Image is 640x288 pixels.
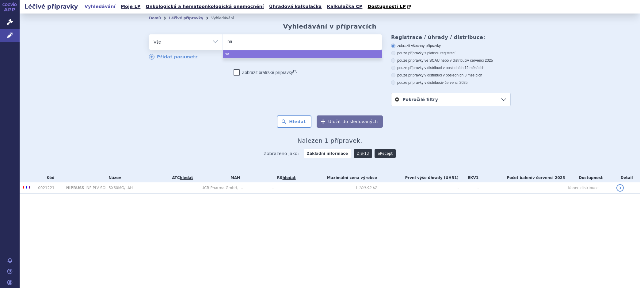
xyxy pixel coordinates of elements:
h2: Léčivé přípravky [20,2,83,11]
a: Moje LP [119,2,142,11]
th: Maximální cena výrobce [300,173,377,182]
a: Pokročilé filtry [391,93,510,106]
span: Poslední data tohoto produktu jsou ze SCAU platného k 01.11.2010. [26,186,27,190]
td: UCB Pharma GmbH, ... [198,182,269,194]
td: 0021221 [35,182,63,194]
span: Nalezen 1 přípravek. [297,137,362,144]
th: První výše úhrady (UHR1) [377,173,459,182]
td: - [478,182,561,194]
a: Vyhledávání [83,2,117,11]
span: v červenci 2025 [532,176,565,180]
th: Kód [35,173,63,182]
span: Zobrazeno jako: [264,149,299,158]
label: pouze přípravky ve SCAU nebo v distribuci [391,58,511,63]
button: Hledat [277,115,311,128]
a: Dostupnosti LP [366,2,414,11]
label: pouze přípravky v distribuci v posledních 12 měsících [391,65,511,70]
a: Léčivé přípravky [169,16,203,20]
label: zobrazit všechny přípravky [391,43,511,48]
th: Dostupnost [565,173,613,182]
a: Onkologická a hematoonkologická onemocnění [144,2,266,11]
label: pouze přípravky v distribuci v posledních 3 měsících [391,73,511,78]
span: Dostupnosti LP [368,4,406,9]
th: EKV1 [459,173,478,182]
a: Přidat parametr [149,54,198,60]
button: Uložit do sledovaných [317,115,383,128]
strong: Základní informace [304,149,351,158]
label: pouze přípravky s platnou registrací [391,51,511,56]
th: ATC [164,173,198,182]
td: - [459,182,478,194]
span: Registrace tohoto produktu byla zrušena. [23,186,24,190]
del: hledat [282,176,295,180]
span: v červenci 2025 [467,58,493,63]
a: eRecept [375,149,396,158]
abbr: (?) [293,69,297,73]
a: detail [616,184,624,192]
th: RS [269,173,301,182]
label: pouze přípravky v distribuci [391,80,511,85]
td: - [561,182,565,194]
a: vyhledávání neobsahuje žádnou ATC skupinu [180,176,193,180]
span: v červenci 2025 [442,80,467,85]
label: Zobrazit bratrské přípravky [234,69,298,76]
a: DIS-13 [354,149,372,158]
h3: Registrace / úhrady / distribuce: [391,34,511,40]
th: Název [63,173,164,182]
span: U tohoto přípravku vypisujeme SCUP. [29,186,30,190]
a: Domů [149,16,161,20]
del: hledat [180,176,193,180]
a: Kalkulačka CP [325,2,364,11]
a: vyhledávání neobsahuje žádnou platnou referenční skupinu [282,176,295,180]
th: Počet balení [478,173,565,182]
li: na [223,50,382,58]
span: NIPRUSS [66,186,84,190]
td: Konec distribuce [565,182,613,194]
h2: Vyhledávání v přípravcích [283,23,377,30]
td: - [164,182,198,194]
td: - [377,182,459,194]
th: MAH [198,173,269,182]
td: - [269,182,301,194]
li: Vyhledávání [211,14,242,23]
th: Detail [613,173,640,182]
span: INF PLV SOL 5X60MG/LAH [86,186,133,190]
a: Úhradová kalkulačka [267,2,324,11]
td: 1 100,92 Kč [300,182,377,194]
